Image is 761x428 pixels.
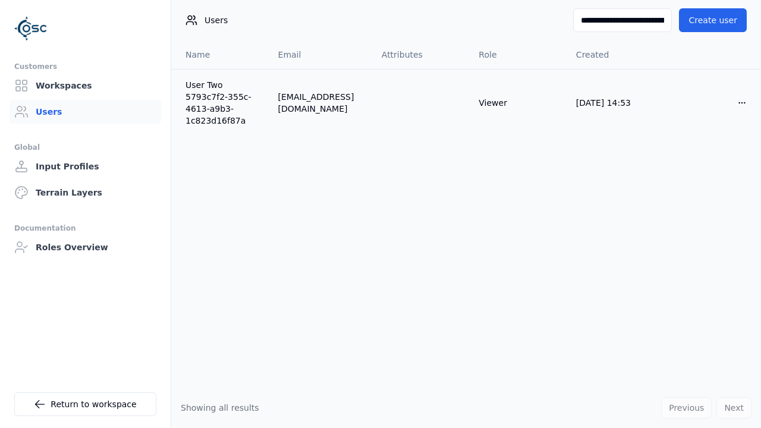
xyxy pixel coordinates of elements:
[14,59,156,74] div: Customers
[10,235,161,259] a: Roles Overview
[14,392,156,416] a: Return to workspace
[10,155,161,178] a: Input Profiles
[205,14,228,26] span: Users
[14,140,156,155] div: Global
[469,40,567,69] th: Role
[10,181,161,204] a: Terrain Layers
[567,40,664,69] th: Created
[14,221,156,235] div: Documentation
[171,40,269,69] th: Name
[185,79,259,127] a: User Two 5793c7f2-355c-4613-a9b3-1c823d16f87a
[10,74,161,97] a: Workspaces
[269,40,372,69] th: Email
[181,403,259,413] span: Showing all results
[14,12,48,45] img: Logo
[479,97,557,109] div: Viewer
[10,100,161,124] a: Users
[372,40,470,69] th: Attributes
[679,8,747,32] button: Create user
[278,91,363,115] div: [EMAIL_ADDRESS][DOMAIN_NAME]
[576,97,655,109] div: [DATE] 14:53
